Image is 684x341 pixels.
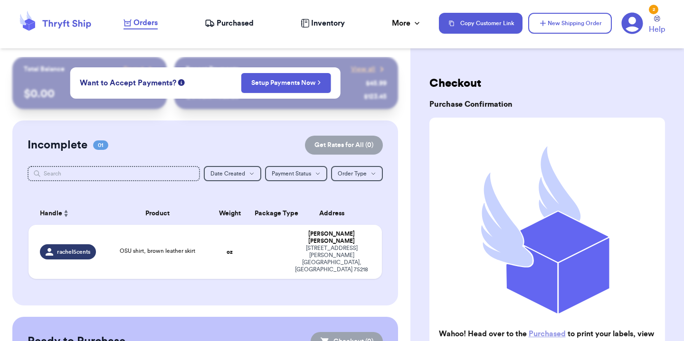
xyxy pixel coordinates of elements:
[293,245,370,273] div: [STREET_ADDRESS][PERSON_NAME] [GEOGRAPHIC_DATA] , [GEOGRAPHIC_DATA] 75218
[338,171,367,176] span: Order Type
[93,140,108,150] span: 01
[364,92,387,101] div: $ 123.45
[217,18,254,29] span: Purchased
[123,65,144,74] span: Payout
[249,202,287,225] th: Package Type
[40,209,62,219] span: Handle
[120,248,195,254] span: OSU shirt, brown leather skirt
[287,202,382,225] th: Address
[649,16,665,35] a: Help
[301,18,345,29] a: Inventory
[62,208,70,219] button: Sort ascending
[621,12,643,34] a: 2
[265,166,327,181] button: Payment Status
[205,18,254,29] a: Purchased
[24,86,155,101] p: $ 0.00
[351,65,387,74] a: View all
[429,76,665,91] h2: Checkout
[293,230,370,245] div: [PERSON_NAME] [PERSON_NAME]
[439,13,522,34] button: Copy Customer Link
[186,65,238,74] p: Recent Payments
[351,65,375,74] span: View all
[649,24,665,35] span: Help
[366,79,387,88] div: $ 45.99
[24,65,65,74] p: Total Balance
[133,17,158,28] span: Orders
[331,166,383,181] button: Order Type
[251,78,321,88] a: Setup Payments Now
[392,18,422,29] div: More
[28,138,87,153] h2: Incomplete
[272,171,311,176] span: Payment Status
[80,77,176,89] span: Want to Accept Payments?
[28,166,200,181] input: Search
[649,5,658,14] div: 2
[429,99,665,110] h3: Purchase Confirmation
[57,248,90,256] span: rachel5cents
[528,13,612,34] button: New Shipping Order
[123,17,158,29] a: Orders
[104,202,211,225] th: Product
[305,136,383,155] button: Get Rates for All (0)
[311,18,345,29] span: Inventory
[529,330,566,338] a: Purchased
[204,166,261,181] button: Date Created
[211,202,249,225] th: Weight
[210,171,245,176] span: Date Created
[227,249,233,255] strong: oz
[123,65,155,74] a: Payout
[241,73,331,93] button: Setup Payments Now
